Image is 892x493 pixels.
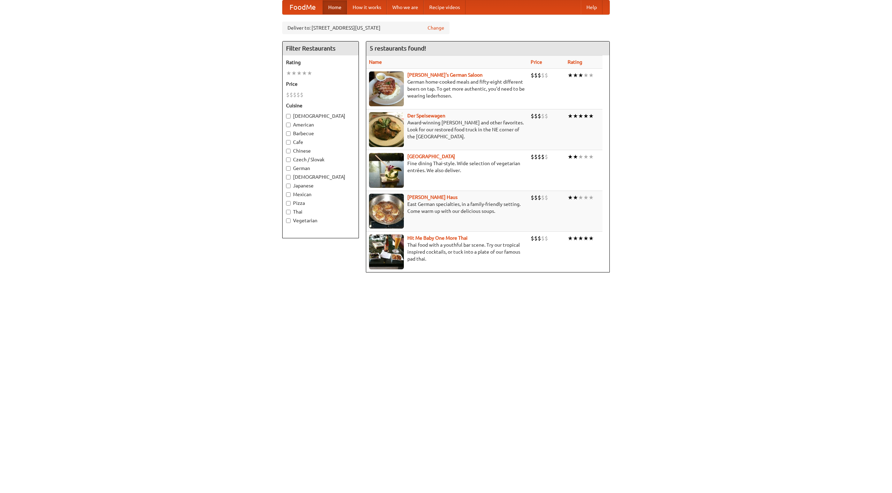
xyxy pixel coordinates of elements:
label: [DEMOGRAPHIC_DATA] [286,174,355,180]
li: ★ [568,153,573,161]
a: Rating [568,59,582,65]
a: Der Speisewagen [407,113,445,118]
li: $ [538,194,541,201]
input: Pizza [286,201,291,206]
h5: Rating [286,59,355,66]
p: Thai food with a youthful bar scene. Try our tropical inspired cocktails, or tuck into a plate of... [369,241,525,262]
li: $ [545,153,548,161]
li: ★ [583,234,589,242]
li: $ [538,234,541,242]
li: $ [534,112,538,120]
label: Czech / Slovak [286,156,355,163]
li: ★ [589,112,594,120]
li: ★ [302,69,307,77]
a: Home [323,0,347,14]
li: ★ [578,71,583,79]
p: East German specialties, in a family-friendly setting. Come warm up with our delicious soups. [369,201,525,215]
img: satay.jpg [369,153,404,188]
a: Who we are [387,0,424,14]
li: ★ [291,69,297,77]
div: Deliver to: [STREET_ADDRESS][US_STATE] [282,22,449,34]
h5: Cuisine [286,102,355,109]
a: [PERSON_NAME] Haus [407,194,457,200]
input: Chinese [286,149,291,153]
h5: Price [286,80,355,87]
label: Barbecue [286,130,355,137]
li: $ [541,194,545,201]
li: $ [534,153,538,161]
input: Japanese [286,184,291,188]
p: Award-winning [PERSON_NAME] and other favorites. Look for our restored food truck in the NE corne... [369,119,525,140]
p: Fine dining Thai-style. Wide selection of vegetarian entrées. We also deliver. [369,160,525,174]
img: babythai.jpg [369,234,404,269]
a: Hit Me Baby One More Thai [407,235,468,241]
li: $ [531,112,534,120]
li: $ [286,91,290,99]
li: ★ [578,234,583,242]
li: ★ [573,234,578,242]
li: $ [534,234,538,242]
li: ★ [583,112,589,120]
li: $ [541,71,545,79]
li: $ [534,194,538,201]
input: Barbecue [286,131,291,136]
li: ★ [573,153,578,161]
li: ★ [568,234,573,242]
label: Cafe [286,139,355,146]
label: German [286,165,355,172]
label: Japanese [286,182,355,189]
li: ★ [583,71,589,79]
li: ★ [578,153,583,161]
li: ★ [589,194,594,201]
b: [PERSON_NAME]'s German Saloon [407,72,483,78]
li: $ [531,153,534,161]
input: Mexican [286,192,291,197]
a: Recipe videos [424,0,466,14]
li: ★ [286,69,291,77]
input: [DEMOGRAPHIC_DATA] [286,175,291,179]
label: Vegetarian [286,217,355,224]
li: ★ [589,71,594,79]
input: Cafe [286,140,291,145]
li: ★ [568,71,573,79]
li: $ [531,71,534,79]
label: Mexican [286,191,355,198]
li: ★ [589,234,594,242]
li: $ [538,71,541,79]
a: Price [531,59,542,65]
a: FoodMe [283,0,323,14]
li: $ [538,153,541,161]
img: kohlhaus.jpg [369,194,404,229]
a: Change [428,24,444,31]
li: $ [538,112,541,120]
li: ★ [573,194,578,201]
li: ★ [568,194,573,201]
li: $ [545,234,548,242]
li: ★ [568,112,573,120]
li: ★ [307,69,312,77]
img: esthers.jpg [369,71,404,106]
label: [DEMOGRAPHIC_DATA] [286,113,355,120]
li: $ [531,194,534,201]
img: speisewagen.jpg [369,112,404,147]
li: $ [545,194,548,201]
li: ★ [589,153,594,161]
li: $ [541,153,545,161]
a: Name [369,59,382,65]
li: $ [300,91,303,99]
ng-pluralize: 5 restaurants found! [370,45,426,52]
li: ★ [578,194,583,201]
li: ★ [578,112,583,120]
li: $ [541,112,545,120]
li: ★ [573,112,578,120]
li: $ [297,91,300,99]
input: [DEMOGRAPHIC_DATA] [286,114,291,118]
li: $ [545,112,548,120]
li: ★ [297,69,302,77]
li: $ [290,91,293,99]
p: German home-cooked meals and fifty-eight different beers on tap. To get more authentic, you'd nee... [369,78,525,99]
label: Chinese [286,147,355,154]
